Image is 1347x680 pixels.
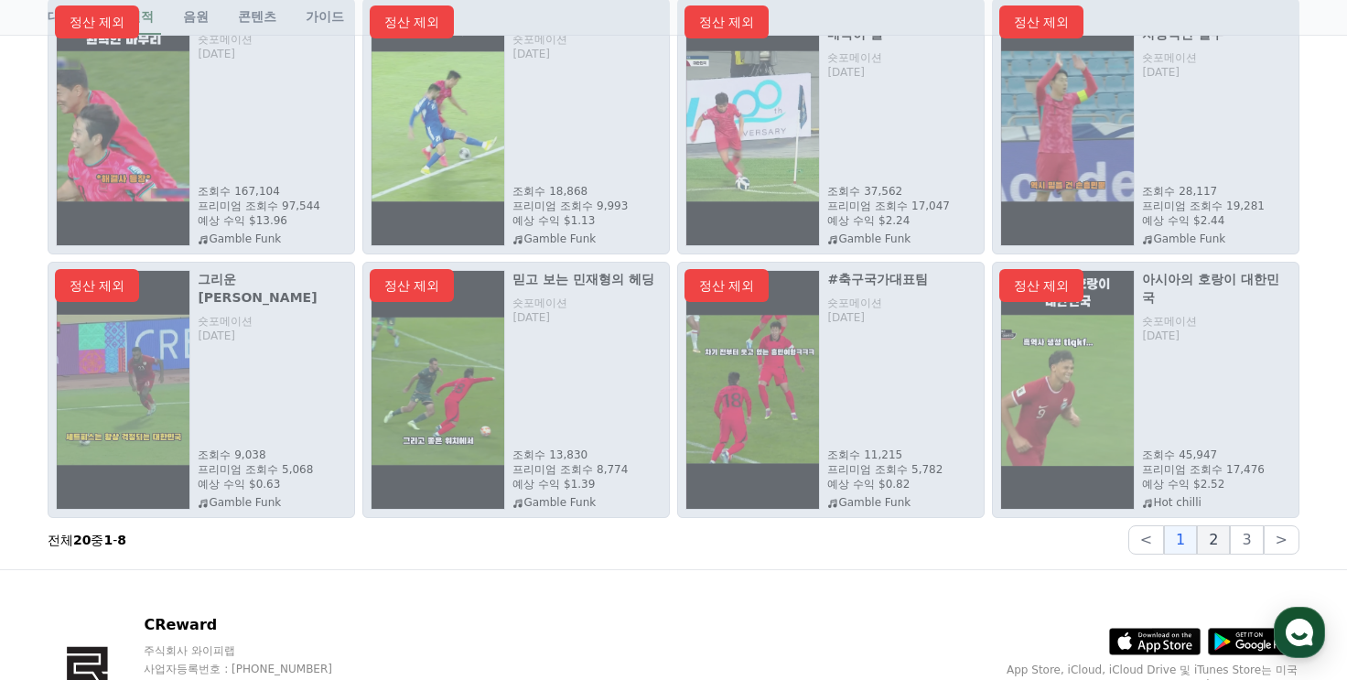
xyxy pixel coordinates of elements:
[167,556,189,571] span: 대화
[73,533,91,547] strong: 20
[1128,525,1164,555] button: <
[144,614,367,636] p: CReward
[55,269,139,302] p: 정산 제외
[236,528,351,574] a: 설정
[999,5,1083,38] p: 정산 제외
[48,531,126,549] p: 전체 중 -
[684,269,769,302] p: 정산 제외
[370,269,454,302] p: 정산 제외
[121,528,236,574] a: 대화
[283,556,305,570] span: 설정
[999,269,1083,302] p: 정산 제외
[58,556,69,570] span: 홈
[144,643,367,658] p: 주식회사 와이피랩
[370,5,454,38] p: 정산 제외
[1164,525,1197,555] button: 1
[103,533,113,547] strong: 1
[144,662,367,676] p: 사업자등록번호 : [PHONE_NUMBER]
[117,533,126,547] strong: 8
[5,528,121,574] a: 홈
[55,5,139,38] p: 정산 제외
[1264,525,1299,555] button: >
[1230,525,1263,555] button: 3
[684,5,769,38] p: 정산 제외
[1197,525,1230,555] button: 2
